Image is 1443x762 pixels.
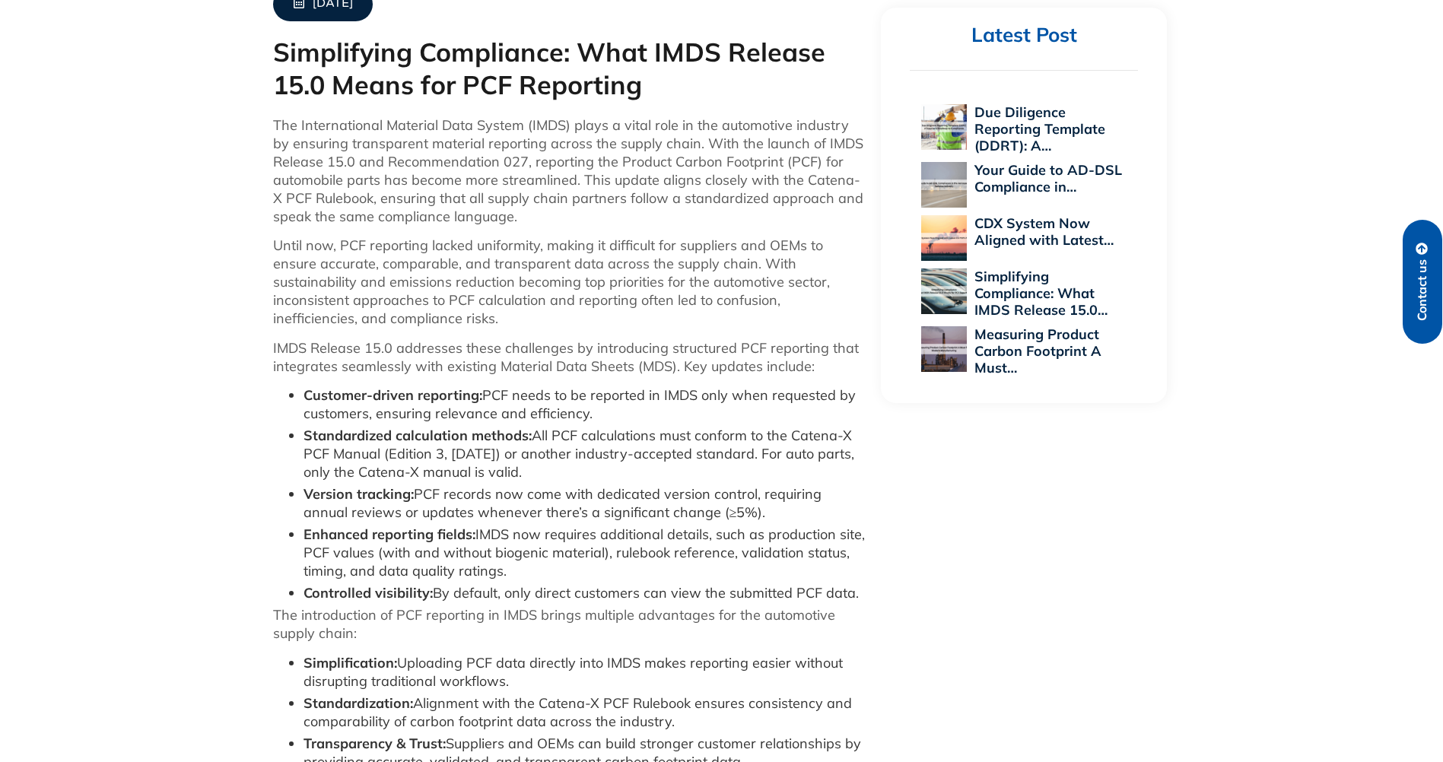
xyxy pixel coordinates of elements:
a: Due Diligence Reporting Template (DDRT): A… [974,103,1105,154]
a: Contact us [1403,220,1442,344]
p: IMDS Release 15.0 addresses these challenges by introducing structured PCF reporting that integra... [273,339,866,376]
img: Measuring Product Carbon Footprint A Must for Modern Manufacturing [921,326,967,372]
li: IMDS now requires additional details, such as production site, PCF values (with and without bioge... [304,525,866,580]
a: Your Guide to AD-DSL Compliance in… [974,161,1122,195]
strong: Customer-driven reporting: [304,386,482,404]
li: Alignment with the Catena-X PCF Rulebook ensures consistency and comparability of carbon footprin... [304,694,866,731]
p: The introduction of PCF reporting in IMDS brings multiple advantages for the automotive supply ch... [273,606,866,643]
img: CDX System Now Aligned with Latest EU POPs Rules [921,215,967,261]
strong: Standardization: [304,694,413,712]
li: Uploading PCF data directly into IMDS makes reporting easier without disrupting traditional workf... [304,654,866,691]
strong: Standardized calculation methods: [304,427,532,444]
strong: Version tracking: [304,485,414,503]
h2: Latest Post [910,23,1138,48]
strong: Controlled visibility: [304,584,433,602]
strong: Transparency & Trust: [304,735,446,752]
h1: Simplifying Compliance: What IMDS Release 15.0 Means for PCF Reporting [273,37,866,101]
a: Measuring Product Carbon Footprint A Must… [974,325,1101,376]
p: Until now, PCF reporting lacked uniformity, making it difficult for suppliers and OEMs to ensure ... [273,237,866,328]
p: The International Material Data System (IMDS) plays a vital role in the automotive industry by en... [273,116,866,226]
span: Contact us [1416,259,1429,321]
a: Simplifying Compliance: What IMDS Release 15.0… [974,268,1108,319]
a: CDX System Now Aligned with Latest… [974,214,1114,249]
li: PCF needs to be reported in IMDS only when requested by customers, ensuring relevance and efficie... [304,386,866,423]
li: PCF records now come with dedicated version control, requiring annual reviews or updates whenever... [304,485,866,522]
img: Due Diligence Reporting Template (DDRT): A Supplier’s Roadmap to Compliance [921,104,967,150]
img: Your Guide to AD-DSL Compliance in the Aerospace and Defense Industry [921,162,967,208]
strong: Simplification: [304,654,397,672]
li: By default, only direct customers can view the submitted PCF data. [304,584,866,602]
img: Simplifying Compliance: What IMDS Release 15.0 Means for PCF Reporting [921,268,967,314]
strong: Enhanced reporting fields: [304,525,475,543]
li: All PCF calculations must conform to the Catena-X PCF Manual (Edition 3, [DATE]) or another indus... [304,427,866,481]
